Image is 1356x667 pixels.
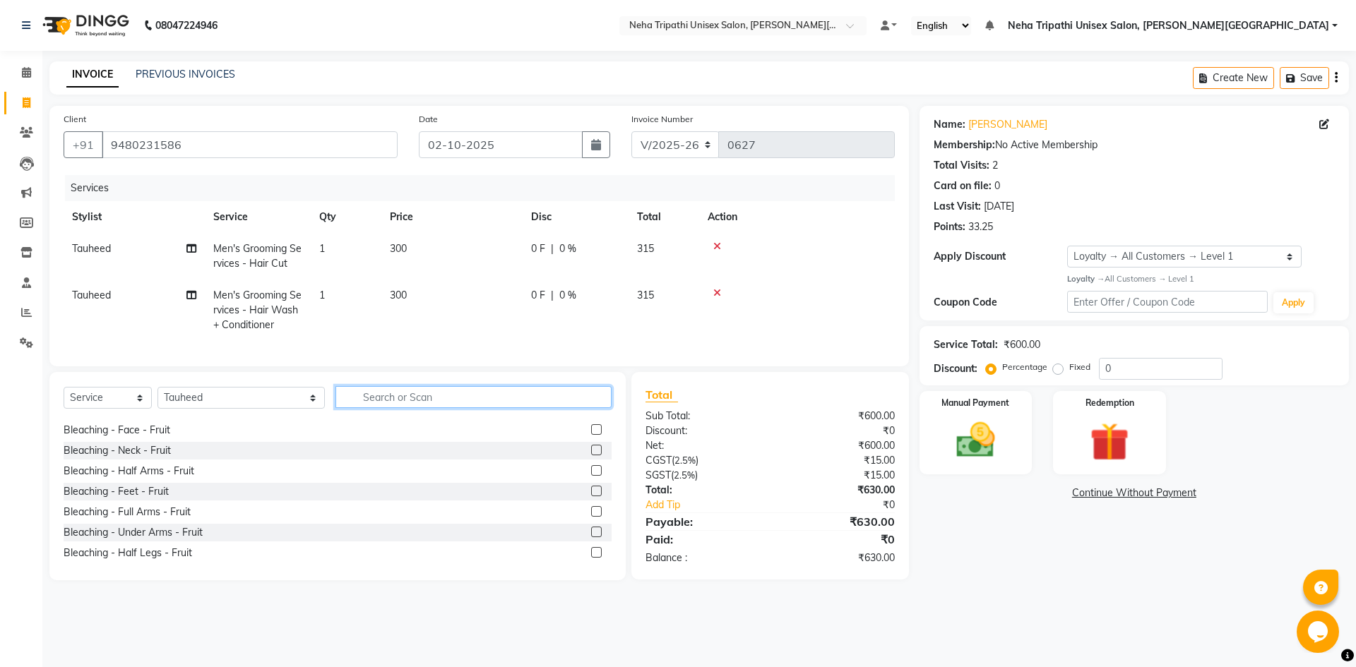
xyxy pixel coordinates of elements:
span: 1 [319,289,325,301]
div: Sub Total: [635,409,770,423]
img: _cash.svg [944,418,1008,463]
div: 2 [992,158,998,173]
div: Discount: [635,423,770,438]
span: 315 [637,242,654,255]
span: 0 F [531,288,545,303]
span: Neha Tripathi Unisex Salon, [PERSON_NAME][GEOGRAPHIC_DATA] [1008,18,1329,33]
span: 0 % [559,241,576,256]
div: Bleaching - Feet - Fruit [64,484,169,499]
div: 0 [994,179,1000,193]
div: Coupon Code [934,295,1067,310]
th: Total [629,201,699,233]
div: Service Total: [934,337,998,352]
div: Bleaching - Half Legs - Fruit [64,546,192,560]
span: 300 [390,242,407,255]
div: Last Visit: [934,199,981,214]
div: ₹0 [770,423,905,438]
a: Add Tip [635,498,792,512]
span: SGST [646,469,671,481]
div: ₹0 [792,498,905,512]
div: Bleaching - Half Arms - Fruit [64,464,194,479]
div: Balance : [635,551,770,565]
div: Bleaching - Face - Fruit [64,423,170,438]
div: ₹15.00 [770,468,905,483]
a: PREVIOUS INVOICES [136,68,235,80]
div: Bleaching - Full Arms - Fruit [64,505,191,519]
span: 315 [637,289,654,301]
div: ₹630.00 [770,483,905,498]
span: 1 [319,242,325,255]
div: Card on file: [934,179,992,193]
div: Services [65,175,905,201]
div: ₹600.00 [770,438,905,453]
label: Client [64,113,86,126]
div: Paid: [635,531,770,548]
a: INVOICE [66,62,119,88]
label: Manual Payment [941,397,1009,409]
input: Enter Offer / Coupon Code [1067,291,1268,313]
div: Total Visits: [934,158,989,173]
div: Payable: [635,513,770,530]
label: Fixed [1069,361,1090,373]
span: | [551,241,554,256]
th: Service [205,201,311,233]
th: Stylist [64,201,205,233]
span: CGST [646,454,672,467]
button: Create New [1193,67,1274,89]
span: 0 F [531,241,545,256]
iframe: chat widget [1297,611,1342,653]
div: All Customers → Level 1 [1067,273,1335,285]
span: 300 [390,289,407,301]
div: Bleaching - Neck - Fruit [64,443,171,458]
div: Apply Discount [934,249,1067,264]
button: +91 [64,131,103,158]
label: Date [419,113,438,126]
div: Membership: [934,138,995,152]
span: Total [646,387,678,402]
label: Percentage [1002,361,1047,373]
div: Bleaching - Under Arms - Fruit [64,525,203,540]
div: ₹600.00 [770,409,905,423]
span: Tauheed [72,289,111,301]
div: Net: [635,438,770,453]
th: Price [381,201,523,233]
th: Qty [311,201,381,233]
label: Invoice Number [631,113,693,126]
div: No Active Membership [934,138,1335,152]
div: ₹15.00 [770,453,905,468]
input: Search by Name/Mobile/Email/Code [102,131,398,158]
a: [PERSON_NAME] [968,117,1047,132]
a: Continue Without Payment [922,486,1346,500]
button: Save [1280,67,1329,89]
div: 33.25 [968,220,993,234]
span: Men's Grooming Services - Hair Wash + Conditioner [213,289,302,331]
th: Action [699,201,895,233]
div: ₹630.00 [770,551,905,565]
strong: Loyalty → [1067,274,1105,284]
span: Men's Grooming Services - Hair Cut [213,242,302,270]
div: ( ) [635,468,770,483]
button: Apply [1273,292,1314,313]
div: ₹600.00 [1004,337,1040,352]
div: Discount: [934,361,977,376]
div: Name: [934,117,965,132]
th: Disc [523,201,629,233]
input: Search or Scan [335,386,612,408]
div: [DATE] [984,199,1014,214]
span: 2.5% [674,455,696,466]
div: ₹630.00 [770,513,905,530]
span: 2.5% [674,469,695,481]
div: ₹0 [770,531,905,548]
img: _gift.svg [1078,418,1141,467]
span: Tauheed [72,242,111,255]
span: | [551,288,554,303]
div: Total: [635,483,770,498]
img: logo [36,6,133,45]
b: 08047224946 [155,6,218,45]
div: ( ) [635,453,770,468]
div: Points: [934,220,965,234]
label: Redemption [1086,397,1134,409]
span: 0 % [559,288,576,303]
